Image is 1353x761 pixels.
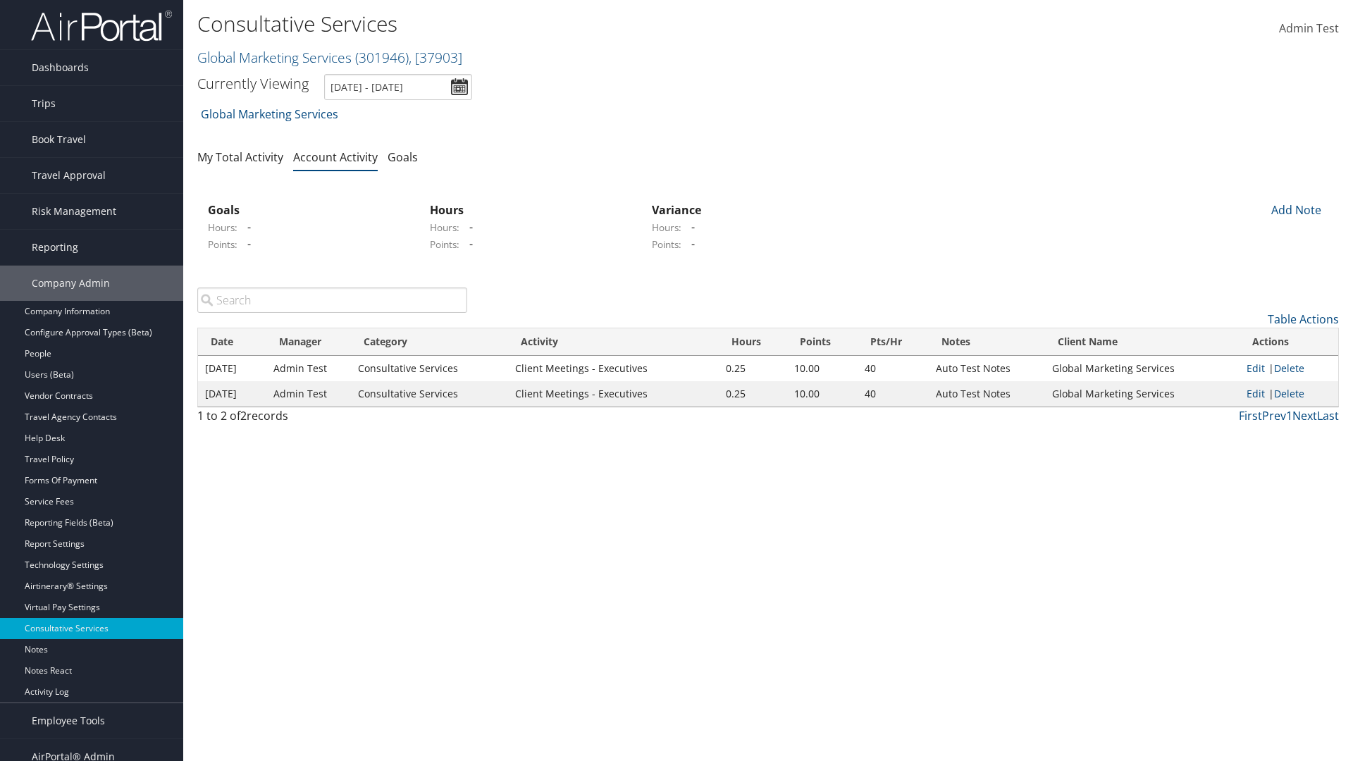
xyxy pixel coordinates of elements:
td: Consultative Services [351,381,508,407]
td: | [1240,356,1338,381]
a: 1 [1286,408,1292,423]
strong: Hours [430,202,464,218]
input: [DATE] - [DATE] [324,74,472,100]
td: Client Meetings - Executives [508,381,719,407]
td: 0.25 [719,356,787,381]
td: 10.00 [787,356,858,381]
a: Global Marketing Services [197,48,462,67]
td: 10.00 [787,381,858,407]
span: Book Travel [32,122,86,157]
label: Points: [652,237,681,252]
th: Hours [719,328,787,356]
th: Points [787,328,858,356]
span: - [684,219,695,235]
a: Delete [1274,361,1304,375]
span: Admin Test [1279,20,1339,36]
strong: Variance [652,202,701,218]
a: Edit [1247,361,1265,375]
th: Manager: activate to sort column ascending [266,328,351,356]
a: Next [1292,408,1317,423]
th: Pts/Hr [858,328,929,356]
a: Edit [1247,387,1265,400]
a: Prev [1262,408,1286,423]
span: Risk Management [32,194,116,229]
span: Reporting [32,230,78,265]
span: - [462,219,473,235]
td: [DATE] [198,381,266,407]
a: Global Marketing Services [201,100,338,128]
div: 1 to 2 of records [197,407,467,431]
a: My Total Activity [197,149,283,165]
td: [DATE] [198,356,266,381]
strong: Goals [208,202,240,218]
input: Search [197,287,467,313]
th: Notes [929,328,1045,356]
span: Company Admin [32,266,110,301]
span: Dashboards [32,50,89,85]
td: 0.25 [719,381,787,407]
th: Date: activate to sort column ascending [198,328,266,356]
a: Delete [1274,387,1304,400]
th: Category: activate to sort column ascending [351,328,508,356]
a: Account Activity [293,149,378,165]
td: Admin Test [266,381,351,407]
span: - [462,236,473,252]
a: Admin Test [1279,7,1339,51]
td: Global Marketing Services [1045,356,1240,381]
td: | [1240,381,1338,407]
span: - [240,236,251,252]
td: Auto Test Notes [929,381,1045,407]
a: Table Actions [1268,311,1339,327]
a: First [1239,408,1262,423]
h1: Consultative Services [197,9,958,39]
span: Travel Approval [32,158,106,193]
td: 40 [858,381,929,407]
h3: Currently Viewing [197,74,309,93]
th: Actions [1240,328,1338,356]
span: , [ 37903 ] [409,48,462,67]
td: 40 [858,356,929,381]
label: Hours: [430,221,459,235]
td: Auto Test Notes [929,356,1045,381]
label: Hours: [652,221,681,235]
span: - [240,219,251,235]
div: Add Note [1261,202,1328,218]
span: Trips [32,86,56,121]
span: Employee Tools [32,703,105,738]
span: 2 [240,408,247,423]
label: Hours: [208,221,237,235]
th: Client Name [1045,328,1240,356]
label: Points: [430,237,459,252]
label: Points: [208,237,237,252]
img: airportal-logo.png [31,9,172,42]
th: Activity: activate to sort column ascending [508,328,719,356]
td: Client Meetings - Executives [508,356,719,381]
a: Last [1317,408,1339,423]
span: ( 301946 ) [355,48,409,67]
span: - [684,236,695,252]
td: Admin Test [266,356,351,381]
a: Goals [388,149,418,165]
td: Consultative Services [351,356,508,381]
td: Global Marketing Services [1045,381,1240,407]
